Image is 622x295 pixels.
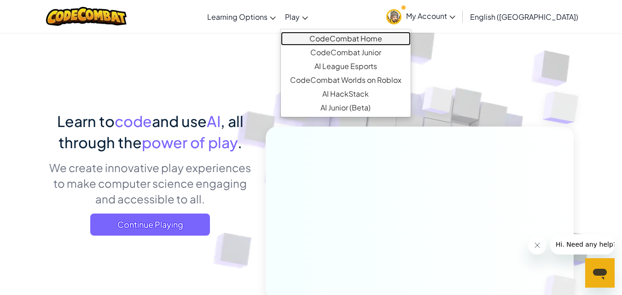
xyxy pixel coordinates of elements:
a: AI Junior (Beta) [281,101,411,115]
iframe: Close message [528,236,546,255]
img: Overlap cubes [405,69,471,137]
span: code [115,112,152,130]
img: Overlap cubes [524,69,604,147]
a: Play [280,4,313,29]
a: AI HackStack [281,87,411,101]
span: My Account [406,11,455,21]
a: AI League Esports [281,59,411,73]
iframe: Button to launch messaging window [585,258,615,288]
iframe: Message from company [550,234,615,255]
a: CodeCombat Junior [281,46,411,59]
span: Hi. Need any help? [6,6,66,14]
span: English ([GEOGRAPHIC_DATA]) [470,12,578,22]
img: avatar [386,9,401,24]
span: AI [207,112,221,130]
span: Play [285,12,300,22]
a: English ([GEOGRAPHIC_DATA]) [465,4,583,29]
span: . [238,133,242,151]
span: Learn to [57,112,115,130]
img: CodeCombat logo [46,7,127,26]
p: We create innovative play experiences to make computer science engaging and accessible to all. [49,160,252,207]
a: Learning Options [203,4,280,29]
a: CodeCombat Home [281,32,411,46]
span: Learning Options [207,12,267,22]
a: My Account [382,2,460,31]
span: power of play [142,133,238,151]
a: Continue Playing [90,214,210,236]
span: and use [152,112,207,130]
a: CodeCombat Worlds on Roblox [281,73,411,87]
